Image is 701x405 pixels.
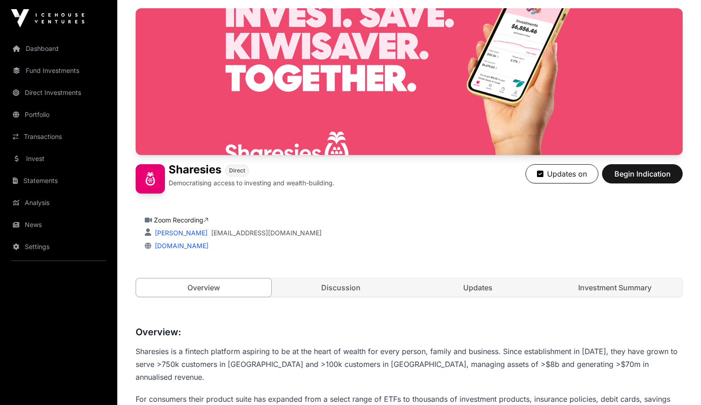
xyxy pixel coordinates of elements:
[602,164,683,183] button: Begin Indication
[526,164,598,183] button: Updates on
[11,9,84,28] img: Icehouse Ventures Logo
[136,325,683,339] h3: Overview:
[273,278,408,297] a: Discussion
[613,168,671,179] span: Begin Indication
[655,361,701,405] iframe: Chat Widget
[136,164,165,194] img: Sharesies
[136,278,682,297] nav: Tabs
[169,178,334,188] p: Democratising access to investing and wealth-building.
[169,164,221,177] h1: Sharesies
[547,278,682,297] a: Investment Summary
[410,278,545,297] a: Updates
[154,216,208,224] a: Zoom Recording
[153,229,208,237] a: [PERSON_NAME]
[151,242,208,250] a: [DOMAIN_NAME]
[7,61,110,81] a: Fund Investments
[7,215,110,235] a: News
[7,149,110,169] a: Invest
[602,173,683,183] a: Begin Indication
[229,167,245,174] span: Direct
[7,105,110,125] a: Portfolio
[211,228,322,238] a: [EMAIL_ADDRESS][DOMAIN_NAME]
[136,8,683,155] img: Sharesies
[136,345,683,383] p: Sharesies is a fintech platform aspiring to be at the heart of wealth for every person, family an...
[7,171,110,191] a: Statements
[7,193,110,213] a: Analysis
[7,237,110,257] a: Settings
[7,127,110,147] a: Transactions
[136,278,272,297] a: Overview
[7,39,110,59] a: Dashboard
[7,83,110,103] a: Direct Investments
